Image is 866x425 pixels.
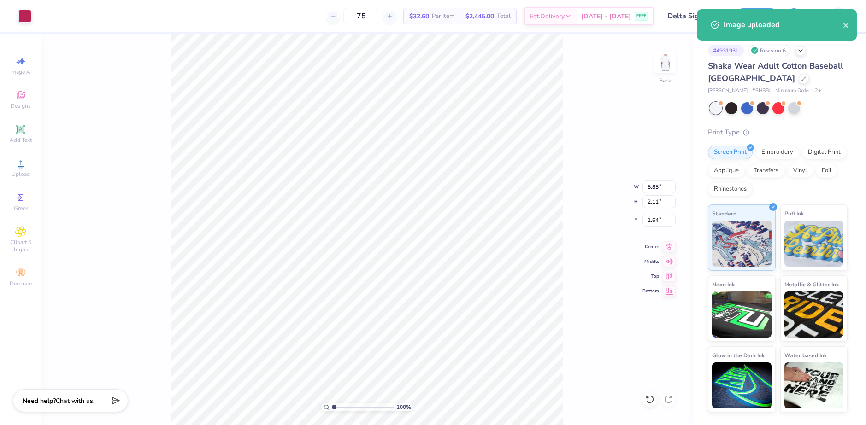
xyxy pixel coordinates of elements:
[642,273,659,279] span: Top
[712,350,765,360] span: Glow in the Dark Ink
[843,19,849,30] button: close
[748,164,784,178] div: Transfers
[712,362,772,408] img: Glow in the Dark Ink
[11,102,31,110] span: Designs
[748,45,791,56] div: Revision 6
[432,12,454,21] span: Per Item
[656,53,674,72] img: Back
[784,279,839,289] span: Metallic & Glitter Ink
[755,146,799,159] div: Embroidery
[816,164,837,178] div: Foil
[712,221,772,267] img: Standard
[784,362,844,408] img: Water based Ink
[409,12,429,21] span: $32.60
[775,87,821,95] span: Minimum Order: 12 +
[10,280,32,287] span: Decorate
[708,127,848,138] div: Print Type
[659,76,671,85] div: Back
[10,136,32,144] span: Add Text
[708,182,753,196] div: Rhinestones
[10,68,32,76] span: Image AI
[343,8,379,24] input: – –
[708,146,753,159] div: Screen Print
[712,279,735,289] span: Neon Ink
[396,403,411,411] span: 100 %
[784,350,827,360] span: Water based Ink
[784,291,844,338] img: Metallic & Glitter Ink
[708,60,843,84] span: Shaka Wear Adult Cotton Baseball [GEOGRAPHIC_DATA]
[787,164,813,178] div: Vinyl
[56,396,94,405] span: Chat with us.
[802,146,847,159] div: Digital Print
[642,258,659,265] span: Middle
[465,12,494,21] span: $2,445.00
[752,87,771,95] span: # SHBBJ
[712,291,772,338] img: Neon Ink
[784,209,804,218] span: Puff Ink
[636,13,646,19] span: FREE
[23,396,56,405] strong: Need help?
[497,12,511,21] span: Total
[642,288,659,294] span: Bottom
[581,12,631,21] span: [DATE] - [DATE]
[530,12,565,21] span: Est. Delivery
[712,209,736,218] span: Standard
[642,244,659,250] span: Center
[724,19,843,30] div: Image uploaded
[12,170,30,178] span: Upload
[5,239,37,253] span: Clipart & logos
[14,204,28,212] span: Greek
[708,45,744,56] div: # 493193L
[708,87,748,95] span: [PERSON_NAME]
[708,164,745,178] div: Applique
[660,7,728,25] input: Untitled Design
[784,221,844,267] img: Puff Ink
